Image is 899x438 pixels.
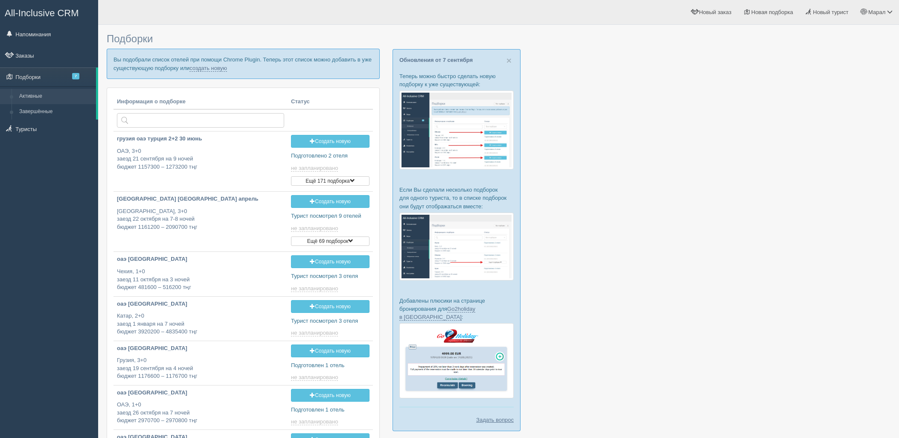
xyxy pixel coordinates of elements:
a: All-Inclusive CRM [0,0,98,24]
a: Активные [15,89,96,104]
p: Если Вы сделали несколько подборок для одного туриста, то в списке подборок они будут отображатьс... [399,186,514,210]
button: Ещё 69 подборок [291,237,369,246]
span: Подборки [107,33,153,44]
p: [GEOGRAPHIC_DATA] [GEOGRAPHIC_DATA] апрель [117,195,284,203]
a: Создать новую [291,300,369,313]
span: не запланировано [291,418,338,425]
a: Обновления от 7 сентября [399,57,473,63]
p: Подготовлен 1 отель [291,362,369,370]
span: не запланировано [291,225,338,232]
a: Создать новую [291,195,369,208]
span: Новый турист [813,9,848,15]
p: Турист посмотрел 3 отеля [291,317,369,325]
input: Поиск по стране или туристу [117,113,284,128]
a: оаэ [GEOGRAPHIC_DATA] Чехия, 1+0заезд 11 октября на 3 ночейбюджет 481600 – 516200 тңг [113,252,288,295]
button: Close [506,56,512,65]
span: 7 [72,73,79,79]
p: Чехия, 1+0 заезд 11 октября на 3 ночей бюджет 481600 – 516200 тңг [117,268,284,292]
img: %D0%BF%D0%BE%D0%B4%D0%B1%D0%BE%D1%80%D0%BA%D0%B0-%D1%82%D1%83%D1%80%D0%B8%D1%81%D1%82%D1%83-%D1%8... [399,91,514,169]
span: не запланировано [291,165,338,172]
a: [GEOGRAPHIC_DATA] [GEOGRAPHIC_DATA] апрель [GEOGRAPHIC_DATA], 3+0заезд 22 октября на 7-8 ночейбюд... [113,192,288,238]
p: оаэ [GEOGRAPHIC_DATA] [117,345,284,353]
img: go2holiday-proposal-for-travel-agency.png [399,323,514,398]
p: Вы подобрали список отелей при помощи Chrome Plugin. Теперь этот список можно добавить в уже суще... [107,49,380,79]
span: не запланировано [291,285,338,292]
a: оаэ [GEOGRAPHIC_DATA] Катар, 2+0заезд 1 января на 7 ночейбюджет 3920200 – 4835400 тңг [113,297,288,340]
p: Теперь можно быстро сделать новую подборку к уже существующей: [399,72,514,88]
p: оаэ [GEOGRAPHIC_DATA] [117,300,284,308]
th: Информация о подборке [113,94,288,110]
p: Грузия, 3+0 заезд 19 сентября на 4 ночей бюджет 1176600 – 1176700 тңг [117,356,284,380]
span: Марал [868,9,885,15]
p: ОАЭ, 3+0 заезд 21 сентября на 9 ночей бюджет 1157300 – 1273200 тңг [117,147,284,171]
a: Создать новую [291,255,369,268]
a: Go2holiday в [GEOGRAPHIC_DATA] [399,306,475,321]
a: создать новую [189,65,227,72]
p: Турист посмотрел 3 отеля [291,272,369,280]
a: Задать вопрос [476,416,514,424]
span: × [506,55,512,65]
button: Ещё 171 подборка [291,176,369,186]
a: не запланировано [291,374,340,381]
a: не запланировано [291,165,340,172]
a: не запланировано [291,418,340,425]
p: Подготовлено 2 отеля [291,152,369,160]
p: [GEOGRAPHIC_DATA], 3+0 заезд 22 октября на 7-8 ночей бюджет 1161200 – 2090700 тңг [117,207,284,231]
a: Создать новую [291,135,369,148]
p: Турист посмотрел 9 отелей [291,212,369,220]
p: грузия оаэ турция 2+2 30 июнь [117,135,284,143]
p: Подготовлен 1 отель [291,406,369,414]
span: Новый заказ [699,9,731,15]
span: не запланировано [291,330,338,336]
span: All-Inclusive CRM [5,8,79,18]
p: ОАЭ, 1+0 заезд 26 октября на 7 ночей бюджет 2970700 – 2970800 тңг [117,401,284,425]
a: грузия оаэ турция 2+2 30 июнь ОАЭ, 3+0заезд 21 сентября на 9 ночейбюджет 1157300 – 1273200 тңг [113,131,288,178]
a: не запланировано [291,285,340,292]
p: Добавлены плюсики на странице бронирования для : [399,297,514,321]
p: Катар, 2+0 заезд 1 января на 7 ночей бюджет 3920200 – 4835400 тңг [117,312,284,336]
span: не запланировано [291,374,338,381]
a: не запланировано [291,225,340,232]
p: оаэ [GEOGRAPHIC_DATA] [117,255,284,263]
a: Создать новую [291,389,369,402]
th: Статус [288,94,373,110]
span: Новая подборка [751,9,793,15]
a: оаэ [GEOGRAPHIC_DATA] ОАЭ, 1+0заезд 26 октября на 7 ночейбюджет 2970700 – 2970800 тңг [113,385,288,429]
a: не запланировано [291,330,340,336]
a: оаэ [GEOGRAPHIC_DATA] Грузия, 3+0заезд 19 сентября на 4 ночейбюджет 1176600 – 1176700 тңг [113,341,288,384]
a: Завершённые [15,104,96,120]
p: оаэ [GEOGRAPHIC_DATA] [117,389,284,397]
a: Создать новую [291,345,369,357]
img: %D0%BF%D0%BE%D0%B4%D0%B1%D0%BE%D1%80%D0%BA%D0%B8-%D0%B3%D1%80%D1%83%D0%BF%D0%BF%D0%B0-%D1%81%D1%8... [399,213,514,280]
